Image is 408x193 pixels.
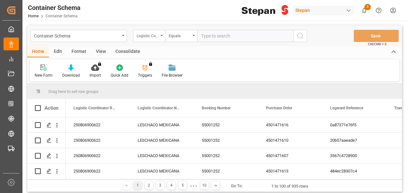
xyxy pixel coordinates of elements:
span: Ctrl/CMD + S [368,42,387,46]
button: search button [293,30,307,42]
button: open menu [133,30,165,42]
div: 55001252 [194,117,258,132]
div: 55001252 [194,148,258,163]
div: View [91,46,111,57]
button: show 5 new notifications [357,3,371,18]
div: Container Schema [34,31,120,39]
div: 1 [134,181,142,189]
div: LESCHACO MEXICANA [130,148,194,163]
div: 250806900622 [66,117,130,132]
div: Edit [49,46,67,57]
div: Consolidate [111,46,145,57]
button: Save [354,30,399,42]
div: 55001252 [194,133,258,148]
div: 4 [167,181,175,189]
button: open menu [30,30,127,42]
button: open menu [165,30,197,42]
button: Help Center [371,3,386,18]
div: Equals [169,31,191,39]
div: Home [27,46,49,57]
div: 4501471607 [258,148,322,163]
div: ● ● ● [190,183,197,188]
div: 0a87371e76f5 [322,117,387,132]
div: 484ec28307c4 [322,164,387,179]
span: 5 [364,4,371,10]
div: 5 [179,181,187,189]
input: Type to search [197,30,293,42]
span: Purchase Order [266,106,292,110]
div: Action [45,105,58,111]
div: Container Schema [28,3,81,13]
div: 4501471613 [258,164,322,179]
div: Format [67,46,91,57]
div: Press SPACE to select this row. [27,133,66,148]
span: Logistic Coordinator Reference Number [73,106,116,110]
div: LESCHACO MEXICANA [130,133,194,148]
div: Press SPACE to select this row. [27,117,66,133]
div: Logistic Coordinator Reference Number [137,31,158,39]
span: Logward Reference [330,106,363,110]
div: New Form [35,72,53,78]
span: Logistic Coordinator Name [138,106,181,110]
div: Press SPACE to select this row. [27,164,66,179]
img: Stepan_Company_logo.svg.png_1713531530.png [242,5,288,16]
div: 4501471610 [258,133,322,148]
div: 3567c4728900 [322,148,387,163]
div: 2 [145,181,153,189]
div: 250806900622 [66,148,130,163]
div: Download [62,72,80,78]
div: File Browser [162,72,183,78]
span: Drag here to set row groups [48,89,98,94]
div: 1 to 100 of 935 rows [271,183,308,189]
div: 4501471616 [258,117,322,132]
div: Stepan [293,6,354,15]
div: Press SPACE to select this row. [27,148,66,164]
span: Booking Number [202,106,231,110]
div: 10 [200,181,208,189]
div: 20b57aaeade7 [322,133,387,148]
button: Stepan [293,4,357,16]
div: Quick Add [111,72,128,78]
div: 250806900622 [66,133,130,148]
div: Go To: [231,183,242,189]
div: LESCHACO MEXICANA [130,117,194,132]
div: 55001252 [194,164,258,179]
div: 250806900622 [66,164,130,179]
div: LESCHACO MEXICANA [130,164,194,179]
a: Home [28,14,38,18]
div: 3 [156,181,164,189]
